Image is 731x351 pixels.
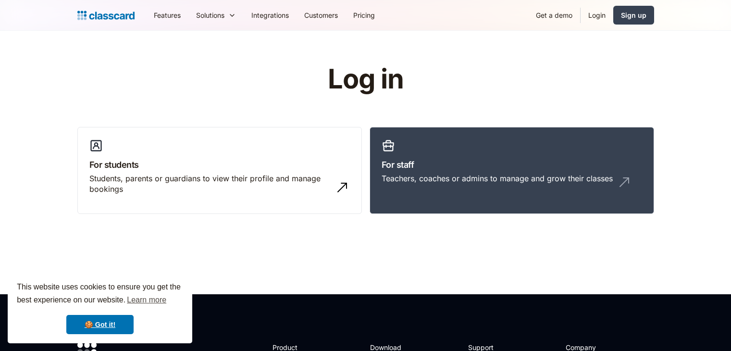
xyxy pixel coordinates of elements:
div: Sign up [621,10,646,20]
a: Sign up [613,6,654,25]
a: For studentsStudents, parents or guardians to view their profile and manage bookings [77,127,362,214]
a: Get a demo [528,4,580,26]
a: Customers [297,4,346,26]
span: This website uses cookies to ensure you get the best experience on our website. [17,281,183,307]
div: cookieconsent [8,272,192,343]
a: Login [581,4,613,26]
div: Students, parents or guardians to view their profile and manage bookings [89,173,331,195]
a: Pricing [346,4,383,26]
a: learn more about cookies [125,293,168,307]
div: Solutions [196,10,224,20]
a: Features [146,4,188,26]
a: dismiss cookie message [66,315,134,334]
a: Logo [77,9,135,22]
h3: For students [89,158,350,171]
h3: For staff [382,158,642,171]
h1: Log in [213,64,518,94]
a: For staffTeachers, coaches or admins to manage and grow their classes [370,127,654,214]
div: Solutions [188,4,244,26]
a: Integrations [244,4,297,26]
div: Teachers, coaches or admins to manage and grow their classes [382,173,613,184]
